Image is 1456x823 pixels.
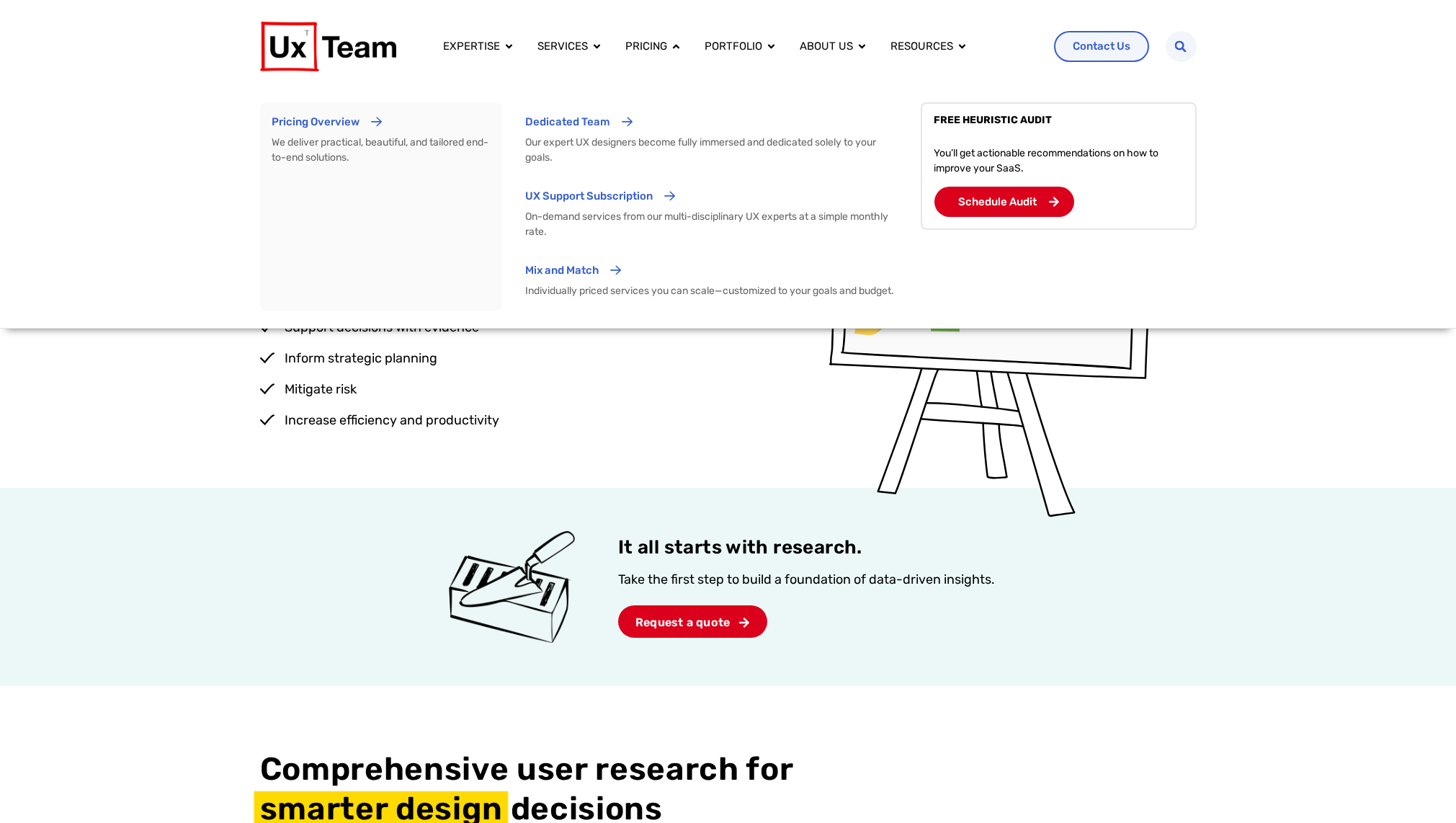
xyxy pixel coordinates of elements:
[272,135,491,165] p: We deliver practical, beautiful, and tailored end-to-end solutions.
[260,102,503,311] a: Pricing Overview We deliver practical, beautiful, and tailored end-to-end solutions.
[1166,31,1197,62] div: Search
[281,349,437,368] span: Inform strategic planning
[1054,31,1149,62] a: Contact Us
[890,38,953,55] a: Resources
[260,750,794,788] span: Comprehensive user research for
[432,32,1042,61] div: Menu Toggle
[525,283,898,298] p: Individually priced services you can scale—customized to your goals and budget.
[525,188,653,205] p: UX Support Subscription
[800,38,853,55] a: About us
[635,617,731,628] span: Request a quote
[272,114,359,130] p: Pricing Overview
[525,114,610,130] p: Dedicated Team
[921,102,1197,230] a: FREE HEURISTIC AUDIT You’ll get actionable recommendations on how to improve your SaaS. Schedule ...
[514,251,909,310] a: Mix and Match Individually priced services you can scale—customized to your goals and budget.
[432,32,1042,61] nav: Menu
[705,38,762,55] a: Portfolio
[525,135,898,165] p: Our expert UX designers become fully immersed and dedicated solely to your goals.
[934,115,1184,125] p: FREE HEURISTIC AUDIT
[525,262,599,279] p: Mix and Match
[443,38,500,55] a: Expertise
[1384,754,1456,823] iframe: Chat Widget
[514,177,909,251] a: UX Support Subscription On-demand services from our multi-disciplinary UX experts at a simple mon...
[537,38,588,55] a: Services
[958,194,1037,210] p: Schedule Audit
[525,209,898,239] p: On-demand services from our multi-disciplinary UX experts at a simple monthly rate.
[514,102,909,177] a: Dedicated Team Our expert UX designers become fully immersed and dedicated solely to your goals.
[260,22,396,71] img: UX Team Logo
[281,411,499,430] span: Increase efficiency and productivity
[934,146,1184,176] p: You’ll get actionable recommendations on how to improve your SaaS.
[625,38,667,55] a: Pricing
[618,570,1086,590] p: Take the first step to build a foundation of data-driven insights.
[281,380,357,399] span: Mitigate risk
[618,605,768,638] a: Request a quote
[618,536,1086,560] p: It all starts with research.
[1073,41,1130,52] span: Contact Us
